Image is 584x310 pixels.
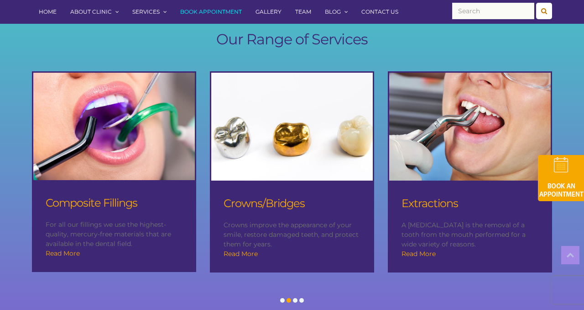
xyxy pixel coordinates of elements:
[388,182,552,273] div: A [MEDICAL_DATA] is the removal of a tooth from the mouth performed for a wide variety of reasons.
[210,182,374,273] div: Crowns improve the appearance of your smile, restore damaged teeth, and protect them for years.
[401,250,436,258] a: Read More
[452,3,534,19] input: Search
[46,196,137,209] a: Composite Fillings
[224,197,305,210] a: Crowns/Bridges
[561,246,579,264] a: Top
[224,250,258,258] a: Read More
[32,182,196,272] div: For all our fillings we use the highest-quality, mercury-free materials that are available in the...
[32,30,552,48] h1: Our Range of Services
[538,155,584,201] img: book-an-appointment-hod-gld.png
[46,249,80,257] a: Read More
[401,197,458,210] a: Extractions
